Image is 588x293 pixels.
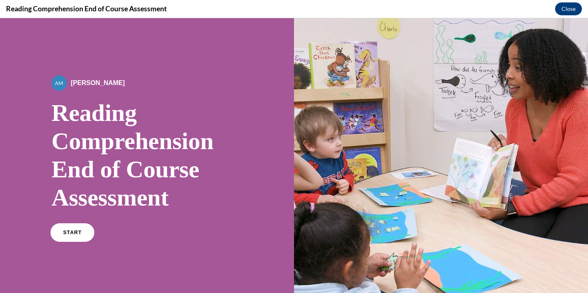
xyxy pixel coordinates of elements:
[63,212,82,218] span: START
[50,205,94,224] a: START
[555,2,582,15] button: Close
[6,4,167,14] h4: Reading Comprehension End of Course Assessment
[51,81,243,193] h1: Reading Comprehension End of Course Assessment
[71,61,125,68] span: [PERSON_NAME]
